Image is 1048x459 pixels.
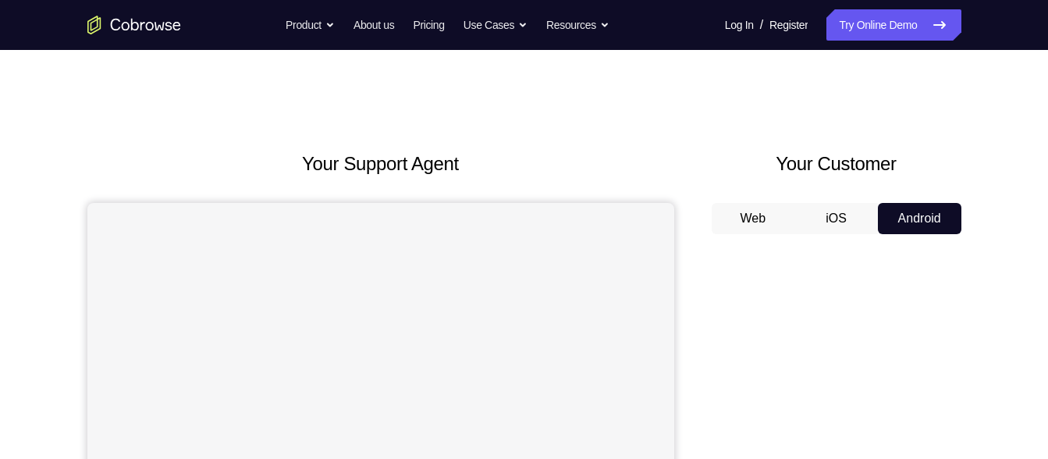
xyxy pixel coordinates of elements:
button: Resources [546,9,609,41]
button: Product [286,9,335,41]
h2: Your Support Agent [87,150,674,178]
a: About us [353,9,394,41]
a: Pricing [413,9,444,41]
button: Use Cases [464,9,528,41]
button: iOS [794,203,878,234]
button: Android [878,203,961,234]
button: Web [712,203,795,234]
h2: Your Customer [712,150,961,178]
a: Go to the home page [87,16,181,34]
span: / [760,16,763,34]
a: Try Online Demo [826,9,961,41]
a: Log In [725,9,754,41]
a: Register [769,9,808,41]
